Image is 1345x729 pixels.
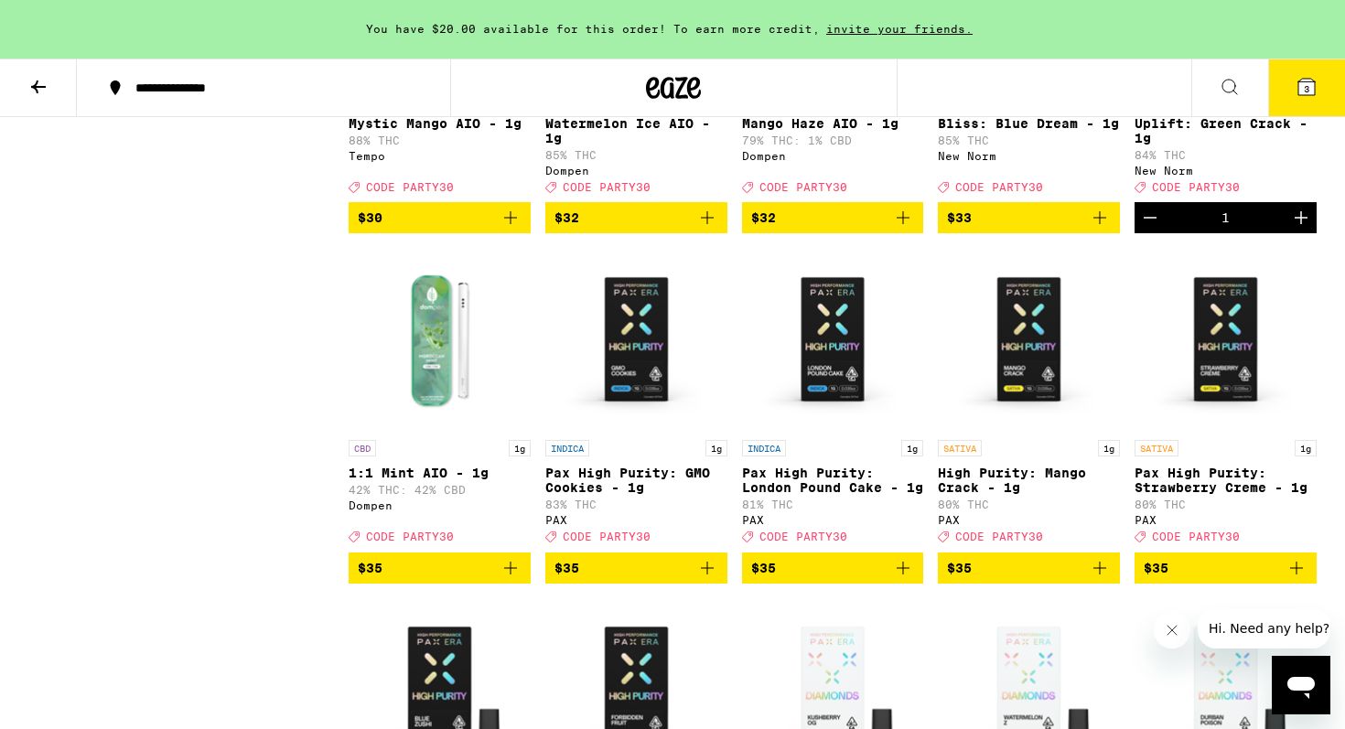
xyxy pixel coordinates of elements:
[1198,608,1330,649] iframe: Message from company
[349,466,531,480] p: 1:1 Mint AIO - 1g
[1304,83,1309,94] span: 3
[1135,248,1317,552] a: Open page for Pax High Purity: Strawberry Creme - 1g from PAX
[545,202,727,233] button: Add to bag
[366,23,820,35] span: You have $20.00 available for this order! To earn more credit,
[1144,561,1168,575] span: $35
[742,466,924,495] p: Pax High Purity: London Pound Cake - 1g
[1152,531,1240,543] span: CODE PARTY30
[947,561,972,575] span: $35
[1268,59,1345,116] button: 3
[349,440,376,456] p: CBD
[545,116,727,145] p: Watermelon Ice AIO - 1g
[938,116,1120,131] p: Bliss: Blue Dream - 1g
[349,150,531,162] div: Tempo
[1135,499,1317,510] p: 80% THC
[947,210,972,225] span: $33
[759,531,847,543] span: CODE PARTY30
[545,248,727,431] img: PAX - Pax High Purity: GMO Cookies - 1g
[545,499,727,510] p: 83% THC
[349,248,531,431] img: Dompen - 1:1 Mint AIO - 1g
[1135,165,1317,177] div: New Norm
[705,440,727,456] p: 1g
[1272,656,1330,714] iframe: Button to launch messaging window
[1135,149,1317,161] p: 84% THC
[1295,440,1317,456] p: 1g
[820,23,979,35] span: invite your friends.
[545,552,727,584] button: Add to bag
[545,514,727,526] div: PAX
[1135,552,1317,584] button: Add to bag
[554,210,579,225] span: $32
[938,134,1120,146] p: 85% THC
[1286,202,1317,233] button: Increment
[938,514,1120,526] div: PAX
[554,561,579,575] span: $35
[1221,210,1230,225] div: 1
[349,202,531,233] button: Add to bag
[742,499,924,510] p: 81% THC
[759,181,847,193] span: CODE PARTY30
[742,134,924,146] p: 79% THC: 1% CBD
[742,150,924,162] div: Dompen
[358,561,382,575] span: $35
[366,181,454,193] span: CODE PARTY30
[742,248,924,431] img: PAX - Pax High Purity: London Pound Cake - 1g
[349,116,531,131] p: Mystic Mango AIO - 1g
[1135,514,1317,526] div: PAX
[349,134,531,146] p: 88% THC
[938,248,1120,552] a: Open page for High Purity: Mango Crack - 1g from PAX
[509,440,531,456] p: 1g
[751,210,776,225] span: $32
[938,552,1120,584] button: Add to bag
[1135,202,1166,233] button: Decrement
[1135,116,1317,145] p: Uplift: Green Crack - 1g
[938,466,1120,495] p: High Purity: Mango Crack - 1g
[563,531,651,543] span: CODE PARTY30
[1135,440,1178,456] p: SATIVA
[545,165,727,177] div: Dompen
[742,552,924,584] button: Add to bag
[751,561,776,575] span: $35
[545,466,727,495] p: Pax High Purity: GMO Cookies - 1g
[349,248,531,552] a: Open page for 1:1 Mint AIO - 1g from Dompen
[938,499,1120,510] p: 80% THC
[358,210,382,225] span: $30
[901,440,923,456] p: 1g
[1135,466,1317,495] p: Pax High Purity: Strawberry Creme - 1g
[349,499,531,511] div: Dompen
[366,531,454,543] span: CODE PARTY30
[742,248,924,552] a: Open page for Pax High Purity: London Pound Cake - 1g from PAX
[1135,248,1317,431] img: PAX - Pax High Purity: Strawberry Creme - 1g
[545,149,727,161] p: 85% THC
[955,181,1043,193] span: CODE PARTY30
[938,202,1120,233] button: Add to bag
[563,181,651,193] span: CODE PARTY30
[349,552,531,584] button: Add to bag
[1098,440,1120,456] p: 1g
[938,440,982,456] p: SATIVA
[1154,612,1190,649] iframe: Close message
[742,116,924,131] p: Mango Haze AIO - 1g
[545,440,589,456] p: INDICA
[1152,181,1240,193] span: CODE PARTY30
[938,150,1120,162] div: New Norm
[742,202,924,233] button: Add to bag
[545,248,727,552] a: Open page for Pax High Purity: GMO Cookies - 1g from PAX
[955,531,1043,543] span: CODE PARTY30
[349,484,531,496] p: 42% THC: 42% CBD
[742,440,786,456] p: INDICA
[938,248,1120,431] img: PAX - High Purity: Mango Crack - 1g
[742,514,924,526] div: PAX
